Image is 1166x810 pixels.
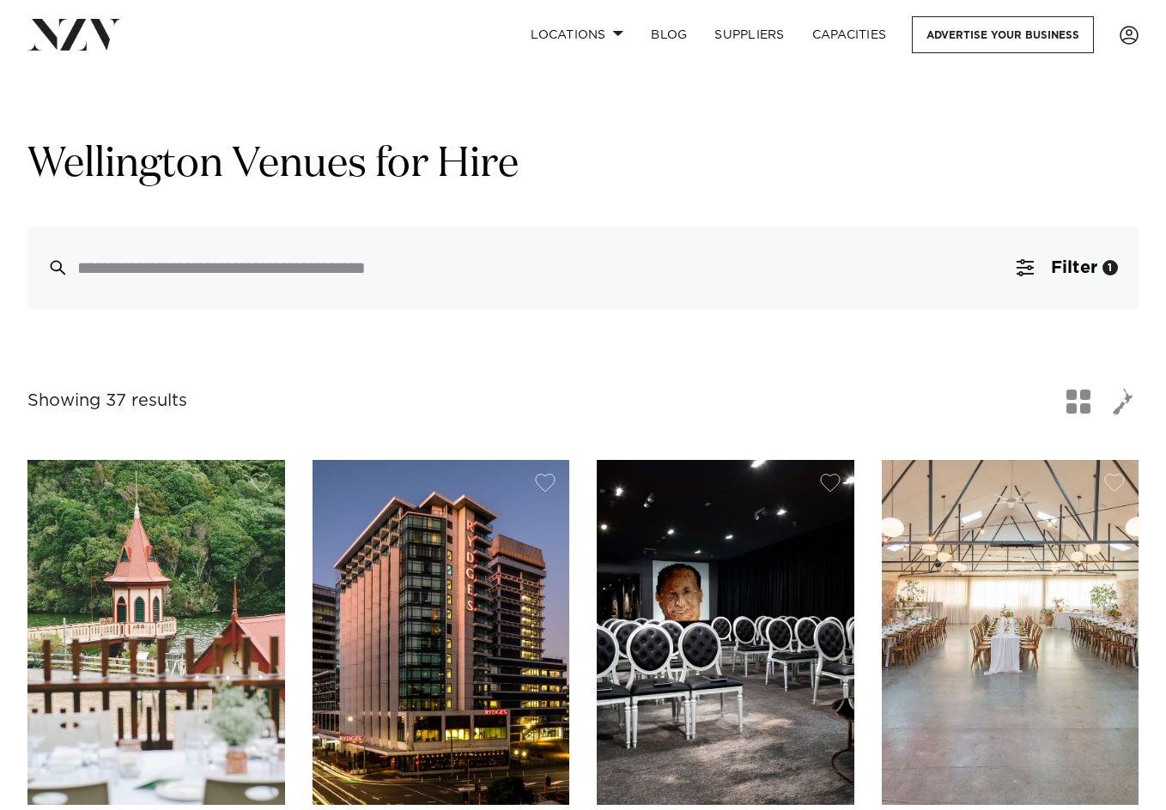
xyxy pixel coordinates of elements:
[1051,259,1097,276] span: Filter
[27,388,187,414] div: Showing 37 results
[27,460,285,805] img: Rātā Cafe at Zealandia
[912,16,1094,53] a: Advertise your business
[799,16,901,53] a: Capacities
[27,138,1139,192] h1: Wellington Venues for Hire
[517,16,637,53] a: Locations
[1102,260,1118,275] div: 1
[701,16,798,53] a: SUPPLIERS
[637,16,701,53] a: BLOG
[996,227,1139,309] button: Filter1
[27,19,121,50] img: nzv-logo.png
